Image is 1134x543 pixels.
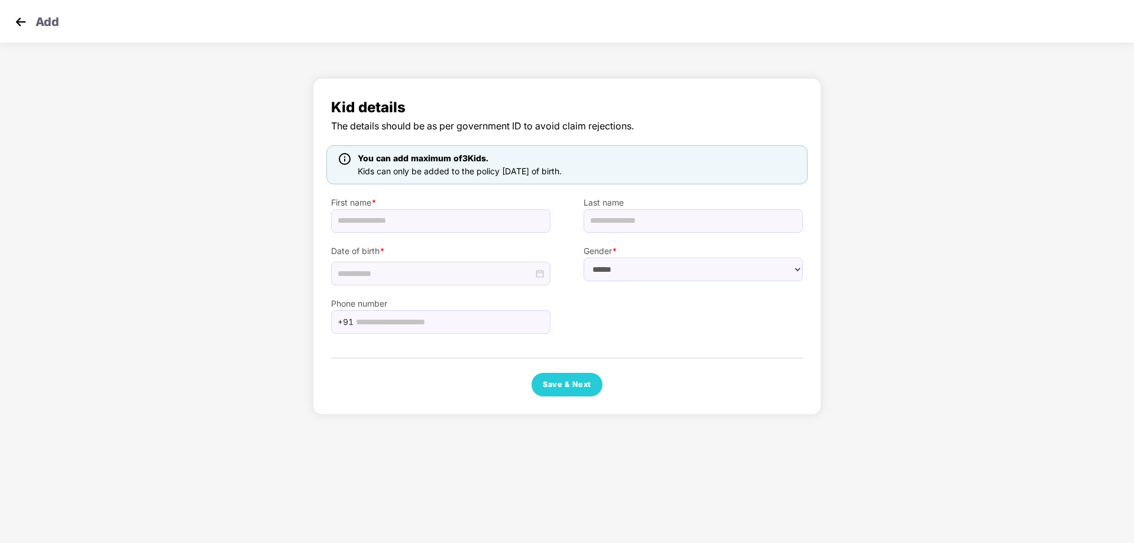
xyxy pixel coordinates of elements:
span: Kid details [331,96,803,119]
span: The details should be as per government ID to avoid claim rejections. [331,119,803,134]
label: Date of birth [331,245,550,258]
span: +91 [338,313,354,331]
span: You can add maximum of 3 Kids. [358,153,488,163]
label: First name [331,196,550,209]
img: icon [339,153,351,165]
img: svg+xml;base64,PHN2ZyB4bWxucz0iaHR0cDovL3d3dy53My5vcmcvMjAwMC9zdmciIHdpZHRoPSIzMCIgaGVpZ2h0PSIzMC... [12,13,30,31]
p: Add [35,13,59,27]
label: Phone number [331,297,550,310]
label: Gender [584,245,803,258]
label: Last name [584,196,803,209]
button: Save & Next [532,373,602,396]
span: Kids can only be added to the policy [DATE] of birth. [358,166,562,176]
